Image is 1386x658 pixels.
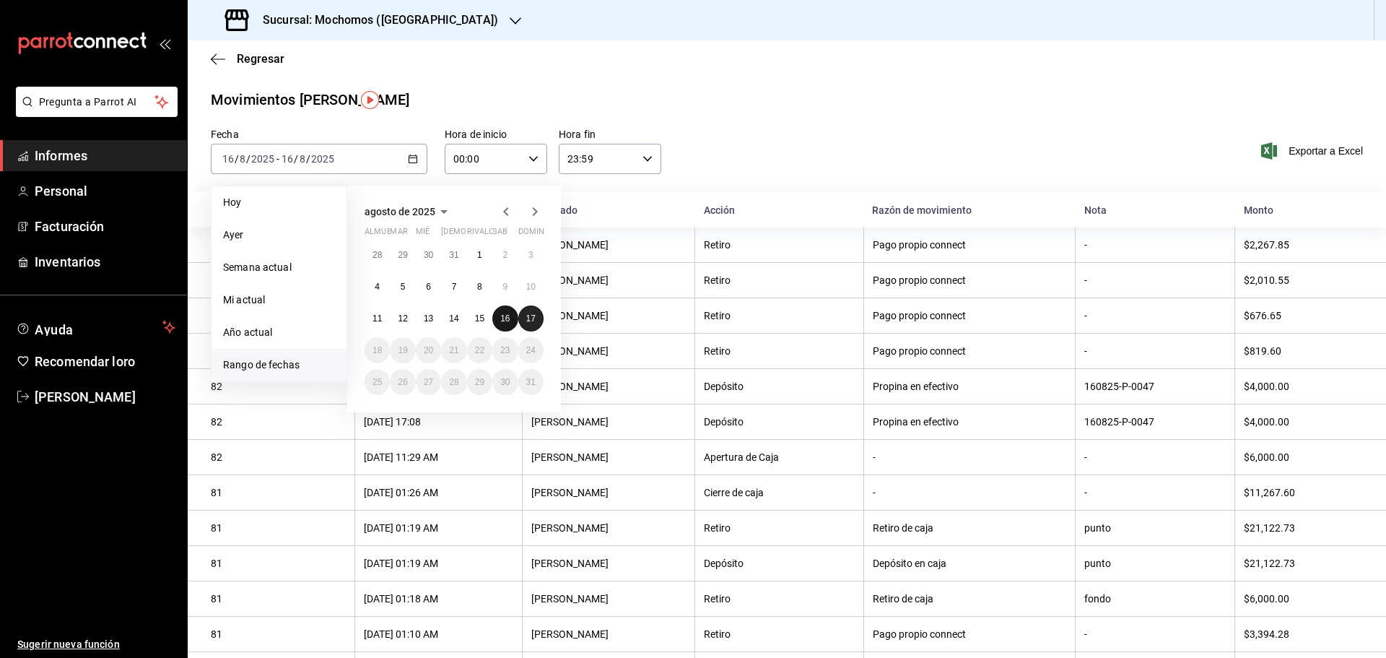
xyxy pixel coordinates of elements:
button: 29 de agosto de 2025 [467,369,492,395]
font: Fecha [211,129,239,140]
abbr: 20 de agosto de 2025 [424,345,433,355]
input: ---- [250,153,275,165]
font: punto [1084,558,1111,569]
abbr: 30 de julio de 2025 [424,250,433,260]
font: [DATE] 01:18 AM [364,593,438,605]
font: 81 [211,522,222,534]
font: - [873,487,876,498]
font: Retiro [704,310,731,321]
button: 8 de agosto de 2025 [467,274,492,300]
font: 9 [502,282,507,292]
button: 1 de agosto de 2025 [467,242,492,268]
font: 4 [375,282,380,292]
font: [DATE] 01:19 AM [364,558,438,569]
font: mié [416,227,430,236]
abbr: 15 de agosto de 2025 [475,313,484,324]
font: 28 [449,377,458,387]
font: Depósito [704,381,744,392]
font: Sugerir nueva función [17,638,120,650]
font: / [246,153,250,165]
font: Depósito [704,558,744,569]
input: ---- [310,153,335,165]
font: 7 [452,282,457,292]
button: abrir_cajón_menú [159,38,170,49]
font: - [1084,345,1087,357]
font: Pago propio connect [873,310,966,321]
abbr: 9 de agosto de 2025 [502,282,507,292]
font: Rango de fechas [223,359,300,371]
font: dominio [518,227,553,236]
abbr: 1 de agosto de 2025 [477,250,482,260]
font: 23 [500,345,510,355]
abbr: 5 de agosto de 2025 [401,282,406,292]
abbr: 23 de agosto de 2025 [500,345,510,355]
font: [DATE] 01:26 AM [364,487,438,498]
font: [DEMOGRAPHIC_DATA] [441,227,526,236]
font: Retiro [704,345,731,357]
button: 11 de agosto de 2025 [365,306,390,332]
font: $2,010.55 [1244,274,1289,286]
font: Acción [704,204,735,216]
font: $819.60 [1244,345,1281,357]
font: Ayuda [35,322,74,337]
abbr: 29 de julio de 2025 [398,250,407,260]
font: 29 [475,377,484,387]
font: Retiro [704,522,731,534]
font: 18 [372,345,382,355]
abbr: 24 de agosto de 2025 [526,345,536,355]
font: Regresar [237,52,284,66]
font: Retiro de caja [873,593,933,605]
abbr: 10 de agosto de 2025 [526,282,536,292]
font: 21 [449,345,458,355]
input: -- [239,153,246,165]
abbr: jueves [441,227,526,242]
font: 6 [426,282,431,292]
abbr: 11 de agosto de 2025 [372,313,382,324]
font: $3,394.28 [1244,628,1289,640]
abbr: 17 de agosto de 2025 [526,313,536,324]
font: rivalizar [467,227,507,236]
font: 22 [475,345,484,355]
font: $21,122.73 [1244,558,1295,569]
font: [DATE] 01:10 AM [364,628,438,640]
font: $11,267.60 [1244,487,1295,498]
font: Depósito [704,416,744,428]
font: $2,267.85 [1244,239,1289,251]
abbr: 6 de agosto de 2025 [426,282,431,292]
font: Movimientos [PERSON_NAME] [211,91,409,108]
abbr: sábado [492,227,507,242]
button: 6 de agosto de 2025 [416,274,441,300]
button: Marcador de información sobre herramientas [361,91,379,109]
abbr: martes [390,227,407,242]
font: - [1084,487,1087,498]
font: / [235,153,239,165]
font: 19 [398,345,407,355]
font: [PERSON_NAME] [531,558,609,569]
font: Cierre de caja [704,487,764,498]
abbr: 31 de julio de 2025 [449,250,458,260]
font: Hoy [223,196,241,208]
font: 13 [424,313,433,324]
font: $4,000.00 [1244,416,1289,428]
button: 23 de agosto de 2025 [492,337,518,363]
button: 5 de agosto de 2025 [390,274,415,300]
button: 2 de agosto de 2025 [492,242,518,268]
font: - [1084,451,1087,463]
font: [PERSON_NAME] [531,487,609,498]
font: Apertura de Caja [704,451,779,463]
button: 28 de agosto de 2025 [441,369,466,395]
font: 81 [211,487,222,498]
font: Retiro [704,628,731,640]
abbr: 2 de agosto de 2025 [502,250,507,260]
button: 18 de agosto de 2025 [365,337,390,363]
abbr: 21 de agosto de 2025 [449,345,458,355]
abbr: 22 de agosto de 2025 [475,345,484,355]
button: 31 de agosto de 2025 [518,369,544,395]
font: sab [492,227,507,236]
font: Depósito en caja [873,558,946,569]
abbr: 29 de agosto de 2025 [475,377,484,387]
font: Retiro [704,239,731,251]
font: Hora fin [559,129,596,140]
font: 31 [526,377,536,387]
font: agosto de 2025 [365,206,435,217]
